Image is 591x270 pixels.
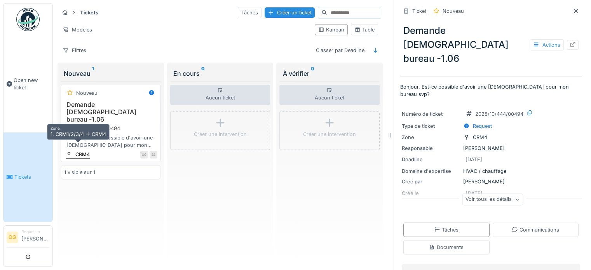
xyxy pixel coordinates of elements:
li: [PERSON_NAME] [21,229,49,246]
h6: Zone [51,126,106,131]
div: Demande [DEMOGRAPHIC_DATA] bureau -1.06 [400,21,582,69]
a: OG Requester[PERSON_NAME] [7,229,49,247]
div: Nouveau [64,69,158,78]
div: 1 visible sur 1 [64,169,95,176]
div: 1. CRM1/2/3/4 -> CRM4 [47,124,110,140]
div: Table [354,26,375,33]
div: Aucun ticket [279,85,380,105]
div: Voir tous les détails [462,194,523,205]
div: OG [140,151,148,159]
div: CRM4 [75,151,90,158]
li: OG [7,232,18,243]
div: Ticket [412,7,426,15]
div: Filtres [59,45,90,56]
div: Classer par Deadline [312,45,368,56]
div: Nouveau [443,7,464,15]
div: Responsable [402,145,460,152]
div: Zone [402,134,460,141]
div: 2025/10/444/00494 [66,125,157,132]
div: Créer une intervention [194,131,247,138]
div: CRM4 [473,134,487,141]
div: En cours [173,69,267,78]
div: BB [150,151,157,159]
div: Numéro de ticket [402,110,460,118]
sup: 1 [92,69,94,78]
a: Open new ticket [3,35,52,132]
div: [DATE] [465,156,482,163]
div: Request [473,122,492,130]
div: Actions [530,39,564,51]
div: 2025/10/444/00494 [475,110,523,118]
a: Tickets [3,132,52,222]
div: [PERSON_NAME] [402,145,580,152]
div: HVAC / chauffage [402,167,580,175]
p: Bonjour, Est-ce possible d'avoir une [DEMOGRAPHIC_DATA] pour mon bureau svp? [400,83,582,98]
sup: 0 [201,69,205,78]
div: À vérifier [282,69,377,78]
span: Tickets [14,173,49,181]
div: Deadline [402,156,460,163]
div: Domaine d'expertise [402,167,460,175]
strong: Tickets [77,9,101,16]
div: Aucun ticket [170,85,270,105]
div: Nouveau [76,89,98,97]
div: Tâches [434,226,459,233]
div: Kanban [318,26,344,33]
div: Requester [21,229,49,235]
div: Modèles [59,24,96,35]
div: Tâches [238,7,262,18]
sup: 0 [310,69,314,78]
span: Open new ticket [14,77,49,91]
div: Créer une intervention [303,131,356,138]
div: [PERSON_NAME] [402,178,580,185]
div: Documents [429,244,464,251]
div: Bonjour, Est-ce possible d'avoir une [DEMOGRAPHIC_DATA] pour mon bureau svp? [64,134,157,149]
h3: Demande [DEMOGRAPHIC_DATA] bureau -1.06 [64,101,157,124]
div: Créer un ticket [265,7,315,18]
img: Badge_color-CXgf-gQk.svg [16,8,40,31]
div: Créé par [402,178,460,185]
div: Communications [512,226,559,233]
div: Type de ticket [402,122,460,130]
